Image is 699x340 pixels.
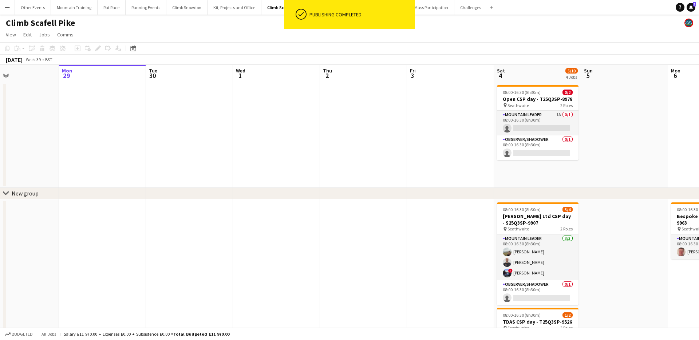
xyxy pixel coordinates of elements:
span: 2 Roles [560,103,573,108]
app-job-card: 08:00-16:30 (8h30m)0/2Open CSP day - T25Q3SP-8978 Seathwaite2 RolesMountain Leader1A0/108:00-16:3... [497,85,578,160]
span: Wed [236,67,245,74]
span: Total Budgeted £11 970.00 [173,331,229,337]
span: Fri [410,67,416,74]
h1: Climb Scafell Pike [6,17,75,28]
h3: [PERSON_NAME] Ltd CSP day - S25Q3SP-9907 [497,213,578,226]
span: 08:00-16:30 (8h30m) [503,207,541,212]
span: 1 [235,71,245,80]
span: Seathwaite [508,226,529,232]
span: Jobs [39,31,50,38]
a: Comms [54,30,76,39]
span: 0/2 [562,90,573,95]
span: Thu [323,67,332,74]
span: Comms [57,31,74,38]
button: Rat Race [98,0,126,15]
span: Sun [584,67,593,74]
span: 2 Roles [560,325,573,331]
div: New group [12,190,39,197]
app-card-role: Observer/Shadower0/108:00-16:30 (8h30m) [497,135,578,160]
button: Kit, Projects and Office [208,0,261,15]
a: 3 [687,3,695,12]
span: 3/4 [562,207,573,212]
span: Budgeted [12,332,33,337]
button: Mass Participation [408,0,454,15]
span: 1/2 [562,312,573,318]
div: Publishing completed [309,11,412,18]
button: Budgeted [4,330,34,338]
app-user-avatar: Staff RAW Adventures [684,19,693,27]
span: 5/10 [565,68,578,74]
span: 08:00-16:30 (8h30m) [503,90,541,95]
h3: Open CSP day - T25Q3SP-8978 [497,96,578,102]
div: 4 Jobs [566,74,577,80]
span: Seathwaite [508,103,529,108]
span: 29 [61,71,72,80]
div: BST [45,57,52,62]
span: Sat [497,67,505,74]
span: 3 [693,2,696,7]
span: Week 39 [24,57,42,62]
button: Climb Scafell Pike [261,0,308,15]
app-job-card: 08:00-16:30 (8h30m)3/4[PERSON_NAME] Ltd CSP day - S25Q3SP-9907 Seathwaite2 RolesMountain Leader3/... [497,202,578,305]
span: 6 [670,71,680,80]
button: Challenges [454,0,487,15]
a: Edit [20,30,35,39]
button: Running Events [126,0,166,15]
span: View [6,31,16,38]
app-card-role: Mountain Leader3/308:00-16:30 (8h30m)[PERSON_NAME][PERSON_NAME]![PERSON_NAME] [497,234,578,280]
span: ! [508,269,513,273]
span: Tue [149,67,157,74]
button: Other Events [15,0,51,15]
span: 3 [409,71,416,80]
button: Mountain Training [51,0,98,15]
h3: TDAS CSP day - T25Q3SP-9526 [497,319,578,325]
span: 2 Roles [560,226,573,232]
span: Mon [671,67,680,74]
span: All jobs [40,331,58,337]
span: Edit [23,31,32,38]
span: Mon [62,67,72,74]
a: Jobs [36,30,53,39]
span: Seathwaite [508,325,529,331]
span: 4 [496,71,505,80]
span: 5 [583,71,593,80]
button: Climb Snowdon [166,0,208,15]
div: [DATE] [6,56,23,63]
div: Salary £11 970.00 + Expenses £0.00 + Subsistence £0.00 = [64,331,229,337]
a: View [3,30,19,39]
span: 08:00-16:30 (8h30m) [503,312,541,318]
app-card-role: Mountain Leader1A0/108:00-16:30 (8h30m) [497,111,578,135]
span: 2 [322,71,332,80]
span: 30 [148,71,157,80]
app-card-role: Observer/Shadower0/108:00-16:30 (8h30m) [497,280,578,305]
